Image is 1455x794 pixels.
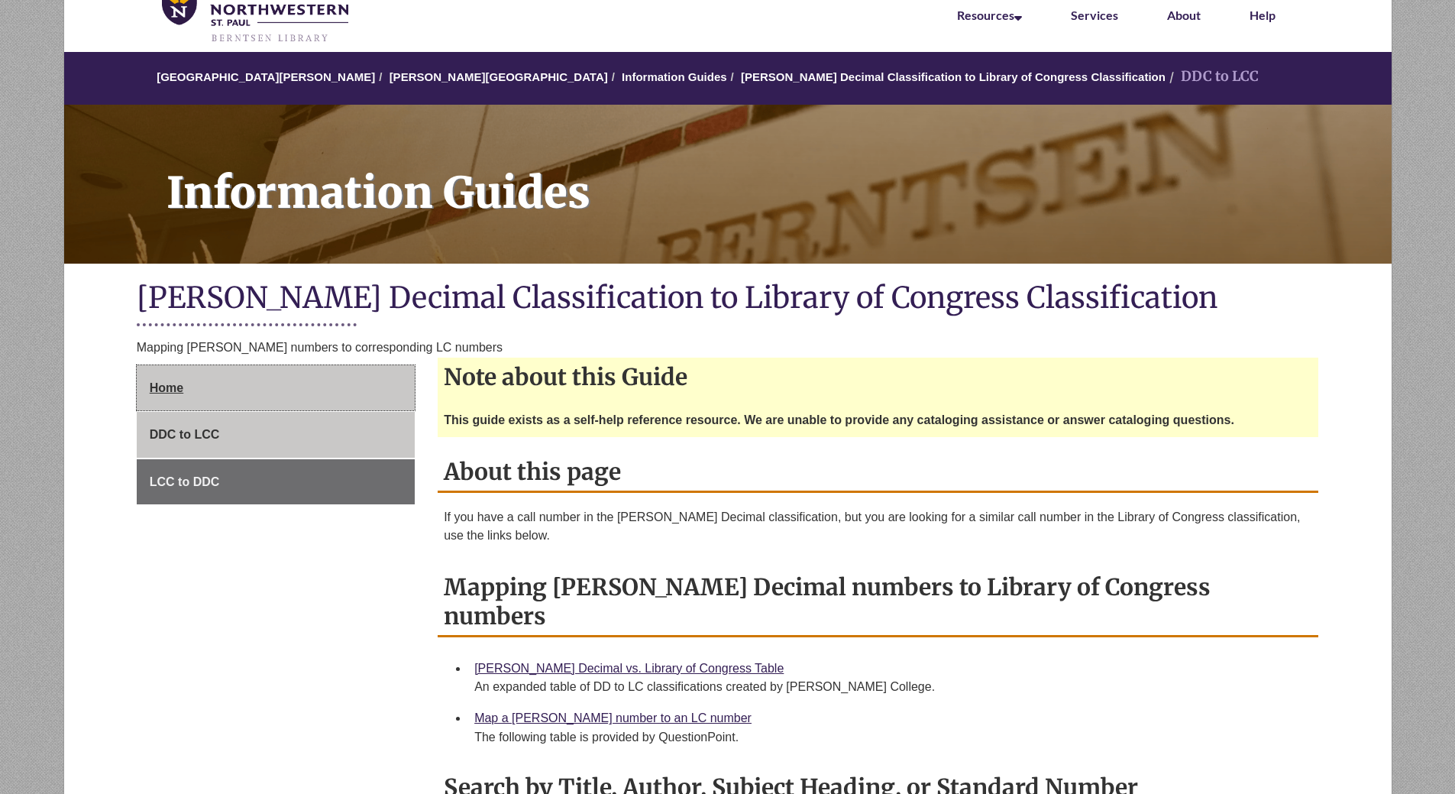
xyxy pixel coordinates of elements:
[1250,8,1276,22] a: Help
[150,381,183,394] span: Home
[137,341,503,354] span: Mapping [PERSON_NAME] numbers to corresponding LC numbers
[390,70,608,83] a: [PERSON_NAME][GEOGRAPHIC_DATA]
[438,452,1318,493] h2: About this page
[1167,8,1201,22] a: About
[474,711,752,724] a: Map a [PERSON_NAME] number to an LC number
[474,728,1306,747] div: The following table is provided by QuestionPoint.
[150,475,220,488] span: LCC to DDC
[438,358,1318,396] h2: Note about this Guide
[444,413,1234,426] strong: This guide exists as a self-help reference resource. We are unable to provide any cataloging assi...
[150,428,220,441] span: DDC to LCC
[1071,8,1118,22] a: Services
[444,508,1312,545] p: If you have a call number in the [PERSON_NAME] Decimal classification, but you are looking for a ...
[137,365,415,505] div: Guide Page Menu
[1166,66,1259,88] li: DDC to LCC
[741,70,1166,83] a: [PERSON_NAME] Decimal Classification to Library of Congress Classification
[157,70,375,83] a: [GEOGRAPHIC_DATA][PERSON_NAME]
[474,678,1306,696] div: An expanded table of DD to LC classifications created by [PERSON_NAME] College.
[622,70,727,83] a: Information Guides
[137,279,1319,319] h1: [PERSON_NAME] Decimal Classification to Library of Congress Classification
[64,105,1392,264] a: Information Guides
[957,8,1022,22] a: Resources
[137,412,415,458] a: DDC to LCC
[474,662,784,675] a: [PERSON_NAME] Decimal vs. Library of Congress Table
[137,459,415,505] a: LCC to DDC
[137,365,415,411] a: Home
[150,105,1392,244] h1: Information Guides
[438,568,1318,637] h2: Mapping [PERSON_NAME] Decimal numbers to Library of Congress numbers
